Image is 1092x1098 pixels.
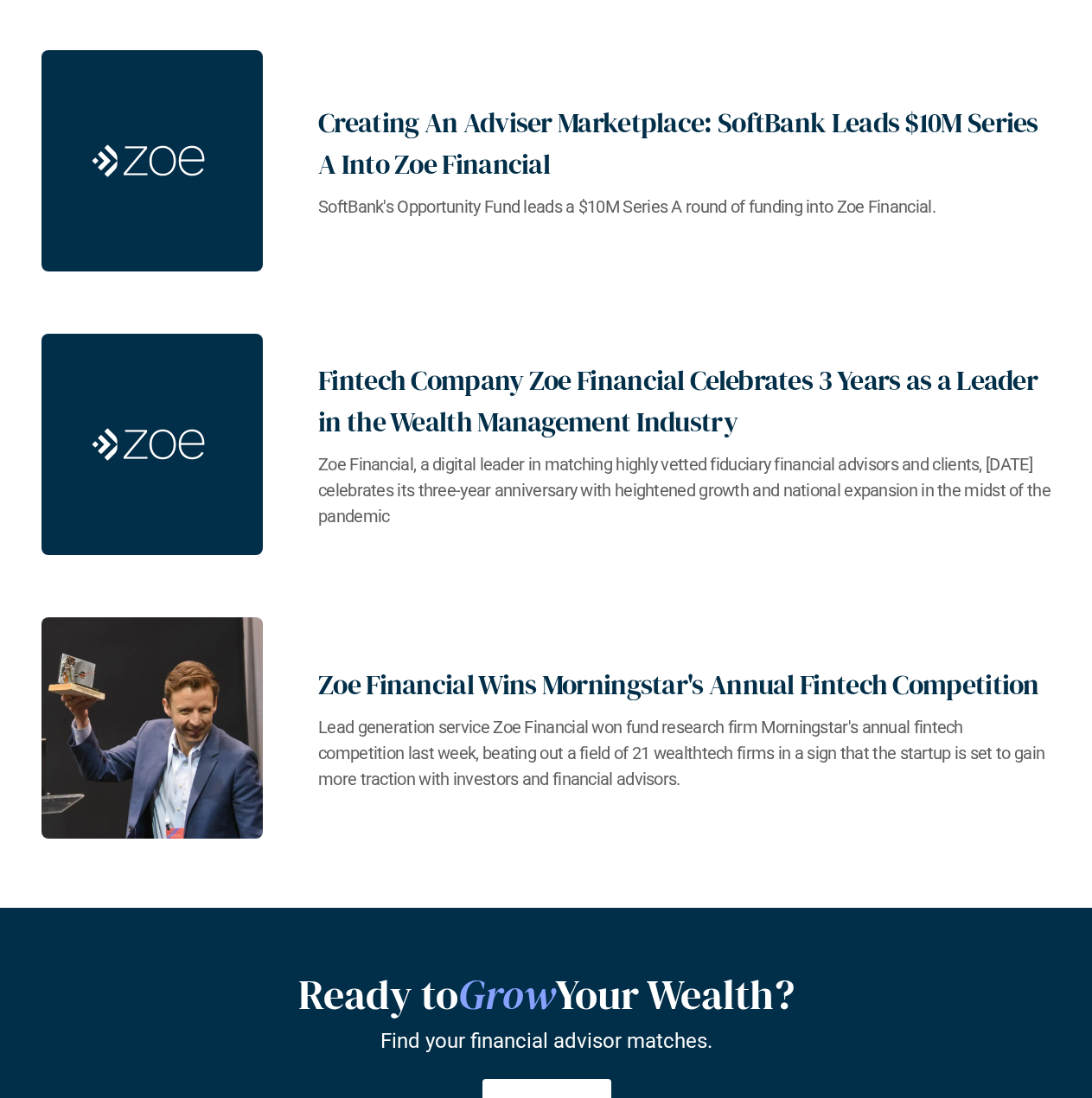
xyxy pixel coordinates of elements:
[42,50,1050,271] a: Creating An Adviser Marketplace: SoftBank Leads $10M Series A Into Zoe FinancialSoftBank's Opport...
[318,714,1050,792] h2: Lead generation service Zoe Financial won fund research firm Morningstar's annual fintech competi...
[42,617,1050,839] a: Zoe Financial Wins Morningstar's Annual Fintech CompetitionLead generation service Zoe Financial ...
[114,970,979,1020] h2: Ready to Your Wealth?
[318,102,1050,185] h2: Creating An Adviser Marketplace: SoftBank Leads $10M Series A Into Zoe Financial
[380,1028,712,1053] p: Find your financial advisor matches.
[318,451,1050,529] h2: Zoe Financial, a digital leader in matching highly vetted fiduciary financial advisors and client...
[458,966,555,1023] em: Grow
[318,664,1050,705] h2: Zoe Financial Wins Morningstar's Annual Fintech Competition
[318,194,1050,220] h2: SoftBank's Opportunity Fund leads a $10M Series A round of funding into Zoe Financial.
[42,334,1050,555] a: Fintech Company Zoe Financial Celebrates 3 Years as a Leader in the Wealth Management IndustryZoe...
[318,360,1050,443] h2: Fintech Company Zoe Financial Celebrates 3 Years as a Leader in the Wealth Management Industry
